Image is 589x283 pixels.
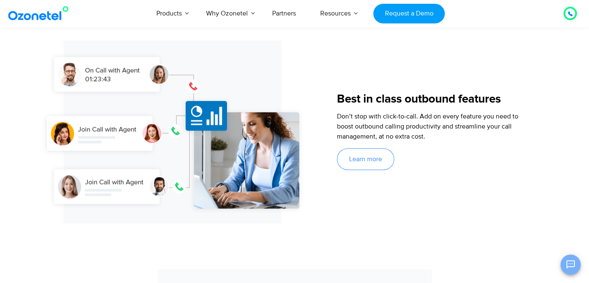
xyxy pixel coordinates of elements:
h5: Best in class outbound features [337,93,530,105]
span: Don’t stop with click-to-call. Add on every feature you need to boost outbound calling productivi... [337,112,518,141]
a: Request a Demo [373,4,445,23]
span: Learn more [349,156,382,162]
button: Open chat [561,255,581,275]
a: Learn more [337,148,394,170]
